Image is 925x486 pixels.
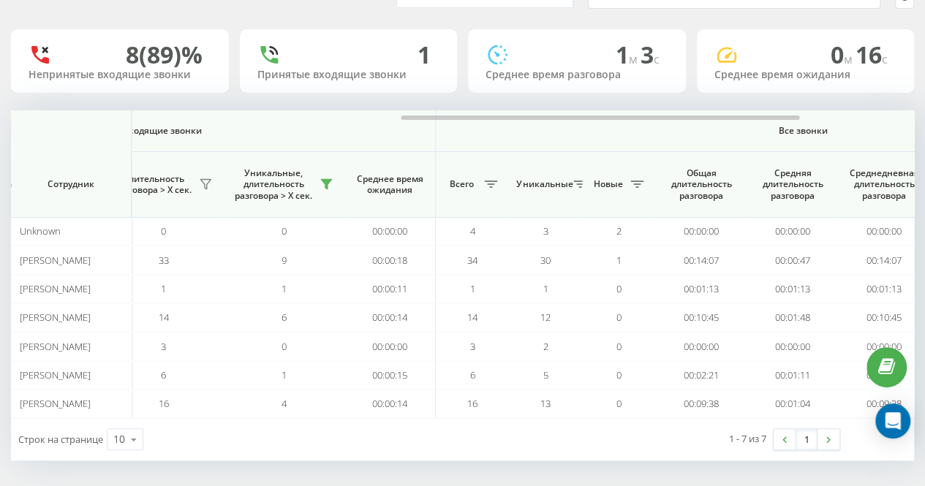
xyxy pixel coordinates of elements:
[540,254,551,267] span: 30
[747,275,838,303] td: 00:01:13
[257,69,440,81] div: Принятые входящие звонки
[616,282,622,295] span: 0
[110,173,195,196] span: Длительность разговора > Х сек.
[29,69,211,81] div: Непринятые входящие звонки
[443,178,480,190] span: Всего
[747,303,838,332] td: 00:01:48
[470,340,475,353] span: 3
[747,332,838,360] td: 00:00:00
[655,246,747,274] td: 00:14:07
[470,368,475,381] span: 6
[159,311,169,324] span: 14
[796,429,818,449] a: 1
[758,167,827,202] span: Средняя длительность разговора
[543,282,548,295] span: 1
[344,361,436,390] td: 00:00:15
[616,39,641,70] span: 1
[747,246,838,274] td: 00:00:47
[344,246,436,274] td: 00:00:18
[747,390,838,418] td: 00:01:04
[747,361,838,390] td: 00:01:11
[849,167,918,202] span: Среднедневная длительность разговора
[616,397,622,410] span: 0
[629,51,641,67] span: м
[654,51,660,67] span: c
[282,311,287,324] span: 6
[159,397,169,410] span: 16
[470,282,475,295] span: 1
[655,303,747,332] td: 00:10:45
[282,224,287,238] span: 0
[19,340,90,353] span: [PERSON_NAME]
[282,397,287,410] span: 4
[467,311,477,324] span: 14
[655,361,747,390] td: 00:02:21
[747,217,838,246] td: 00:00:00
[655,275,747,303] td: 00:01:13
[882,51,888,67] span: c
[344,303,436,332] td: 00:00:14
[126,41,203,69] div: 8 (89)%
[540,311,551,324] span: 12
[831,39,856,70] span: 0
[655,217,747,246] td: 00:00:00
[616,368,622,381] span: 0
[641,39,660,70] span: 3
[344,217,436,246] td: 00:00:00
[540,397,551,410] span: 13
[282,254,287,267] span: 9
[113,432,125,447] div: 10
[486,69,668,81] div: Среднее время разговора
[616,224,622,238] span: 2
[616,254,622,267] span: 1
[18,433,103,446] span: Строк на странице
[19,397,90,410] span: [PERSON_NAME]
[282,368,287,381] span: 1
[729,431,766,446] div: 1 - 7 из 7
[543,368,548,381] span: 5
[467,397,477,410] span: 16
[616,311,622,324] span: 0
[19,311,90,324] span: [PERSON_NAME]
[19,254,90,267] span: [PERSON_NAME]
[655,390,747,418] td: 00:09:38
[589,178,626,190] span: Новые
[844,51,856,67] span: м
[344,275,436,303] td: 00:00:11
[161,282,166,295] span: 1
[418,41,431,69] div: 1
[161,340,166,353] span: 3
[161,224,166,238] span: 0
[282,340,287,353] span: 0
[344,332,436,360] td: 00:00:00
[543,340,548,353] span: 2
[23,178,118,190] span: Сотрудник
[19,224,60,238] span: Unknown
[616,340,622,353] span: 0
[159,254,169,267] span: 33
[282,282,287,295] span: 1
[516,178,569,190] span: Уникальные
[231,167,315,202] span: Уникальные, длительность разговора > Х сек.
[875,403,910,438] div: Open Intercom Messenger
[856,39,888,70] span: 16
[19,282,90,295] span: [PERSON_NAME]
[543,224,548,238] span: 3
[19,368,90,381] span: [PERSON_NAME]
[344,390,436,418] td: 00:00:14
[355,173,424,196] span: Среднее время ожидания
[161,368,166,381] span: 6
[714,69,897,81] div: Среднее время ожидания
[666,167,736,202] span: Общая длительность разговора
[470,224,475,238] span: 4
[467,254,477,267] span: 34
[655,332,747,360] td: 00:00:00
